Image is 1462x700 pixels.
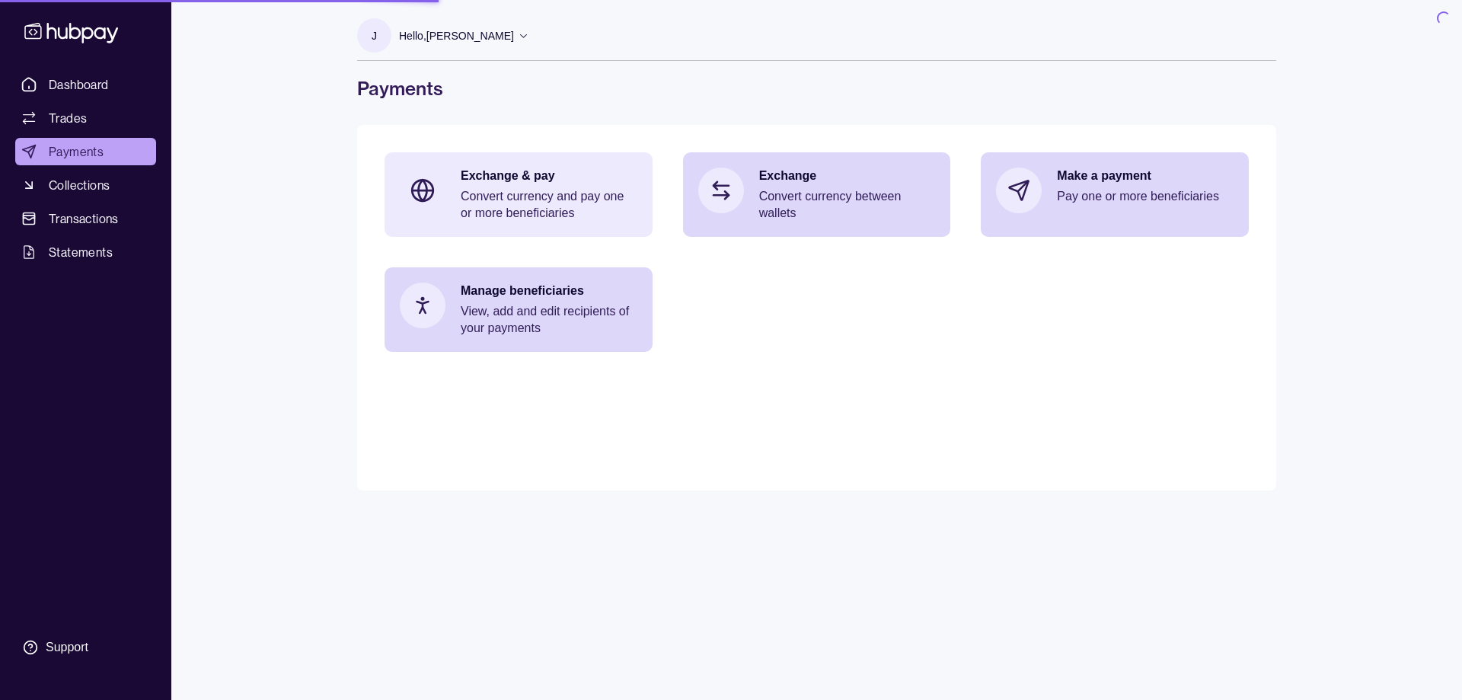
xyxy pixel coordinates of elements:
a: Exchange & payConvert currency and pay one or more beneficiaries [385,152,653,237]
a: Manage beneficiariesView, add and edit recipients of your payments [385,267,653,352]
p: Convert currency between wallets [759,188,936,222]
a: Dashboard [15,71,156,98]
p: Manage beneficiaries [461,283,637,299]
a: Transactions [15,205,156,232]
p: J [372,27,377,44]
p: Exchange [759,168,936,184]
a: Make a paymentPay one or more beneficiaries [981,152,1249,229]
span: Transactions [49,209,119,228]
p: Hello, [PERSON_NAME] [399,27,514,44]
p: View, add and edit recipients of your payments [461,303,637,337]
p: Convert currency and pay one or more beneficiaries [461,188,637,222]
span: Trades [49,109,87,127]
a: Statements [15,238,156,266]
span: Statements [49,243,113,261]
p: Exchange & pay [461,168,637,184]
a: Payments [15,138,156,165]
a: Trades [15,104,156,132]
h1: Payments [357,76,1276,101]
span: Collections [49,176,110,194]
div: Support [46,639,88,656]
span: Dashboard [49,75,109,94]
a: Support [15,631,156,663]
p: Pay one or more beneficiaries [1057,188,1234,205]
p: Make a payment [1057,168,1234,184]
a: Collections [15,171,156,199]
span: Payments [49,142,104,161]
a: ExchangeConvert currency between wallets [683,152,951,237]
